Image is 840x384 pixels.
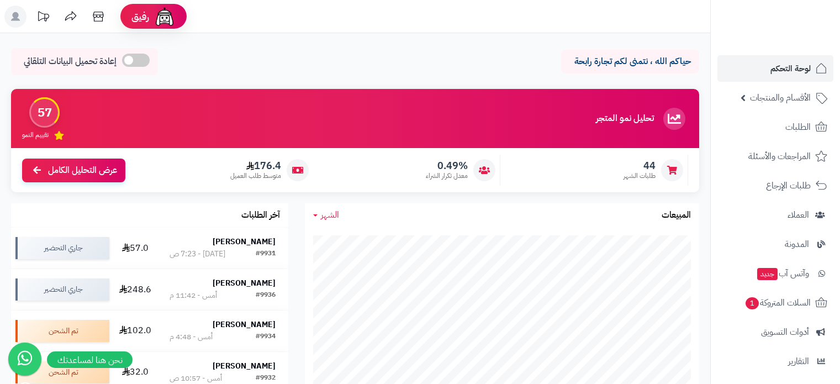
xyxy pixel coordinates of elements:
[15,237,109,259] div: جاري التحضير
[426,160,468,172] span: 0.49%
[717,260,833,287] a: وآتس آبجديد
[131,10,149,23] span: رفيق
[256,373,276,384] div: #9932
[717,202,833,228] a: العملاء
[213,360,276,372] strong: [PERSON_NAME]
[48,164,117,177] span: عرض التحليل الكامل
[321,208,339,222] span: الشهر
[313,209,339,222] a: الشهر
[717,143,833,170] a: المراجعات والأسئلة
[750,90,811,106] span: الأقسام والمنتجات
[426,171,468,181] span: معدل تكرار الشراء
[256,290,276,301] div: #9936
[15,361,109,383] div: تم الشحن
[114,311,157,351] td: 102.0
[22,130,49,140] span: تقييم النمو
[624,171,656,181] span: طلبات الشهر
[744,295,811,311] span: السلات المتروكة
[746,297,759,309] span: 1
[170,290,217,301] div: أمس - 11:42 م
[213,236,276,248] strong: [PERSON_NAME]
[717,290,833,316] a: السلات المتروكة1
[15,278,109,301] div: جاري التحضير
[230,160,281,172] span: 176.4
[748,149,811,164] span: المراجعات والأسئلة
[170,332,213,343] div: أمس - 4:48 م
[717,172,833,199] a: طلبات الإرجاع
[717,231,833,257] a: المدونة
[717,114,833,140] a: الطلبات
[114,228,157,269] td: 57.0
[788,207,809,223] span: العملاء
[785,236,809,252] span: المدونة
[569,55,691,68] p: حياكم الله ، نتمنى لكم تجارة رابحة
[170,373,222,384] div: أمس - 10:57 ص
[756,266,809,281] span: وآتس آب
[717,55,833,82] a: لوحة التحكم
[766,178,811,193] span: طلبات الإرجاع
[624,160,656,172] span: 44
[256,249,276,260] div: #9931
[761,324,809,340] span: أدوات التسويق
[770,61,811,76] span: لوحة التحكم
[788,354,809,369] span: التقارير
[785,119,811,135] span: الطلبات
[15,320,109,342] div: تم الشحن
[230,171,281,181] span: متوسط طلب العميل
[170,249,225,260] div: [DATE] - 7:23 ص
[256,332,276,343] div: #9934
[24,55,117,68] span: إعادة تحميل البيانات التلقائي
[765,28,830,51] img: logo-2.png
[596,114,654,124] h3: تحليل نمو المتجر
[213,319,276,330] strong: [PERSON_NAME]
[29,6,57,30] a: تحديثات المنصة
[213,277,276,289] strong: [PERSON_NAME]
[22,159,125,182] a: عرض التحليل الكامل
[241,211,280,220] h3: آخر الطلبات
[662,211,691,220] h3: المبيعات
[757,268,778,280] span: جديد
[154,6,176,28] img: ai-face.png
[717,348,833,375] a: التقارير
[717,319,833,345] a: أدوات التسويق
[114,269,157,310] td: 248.6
